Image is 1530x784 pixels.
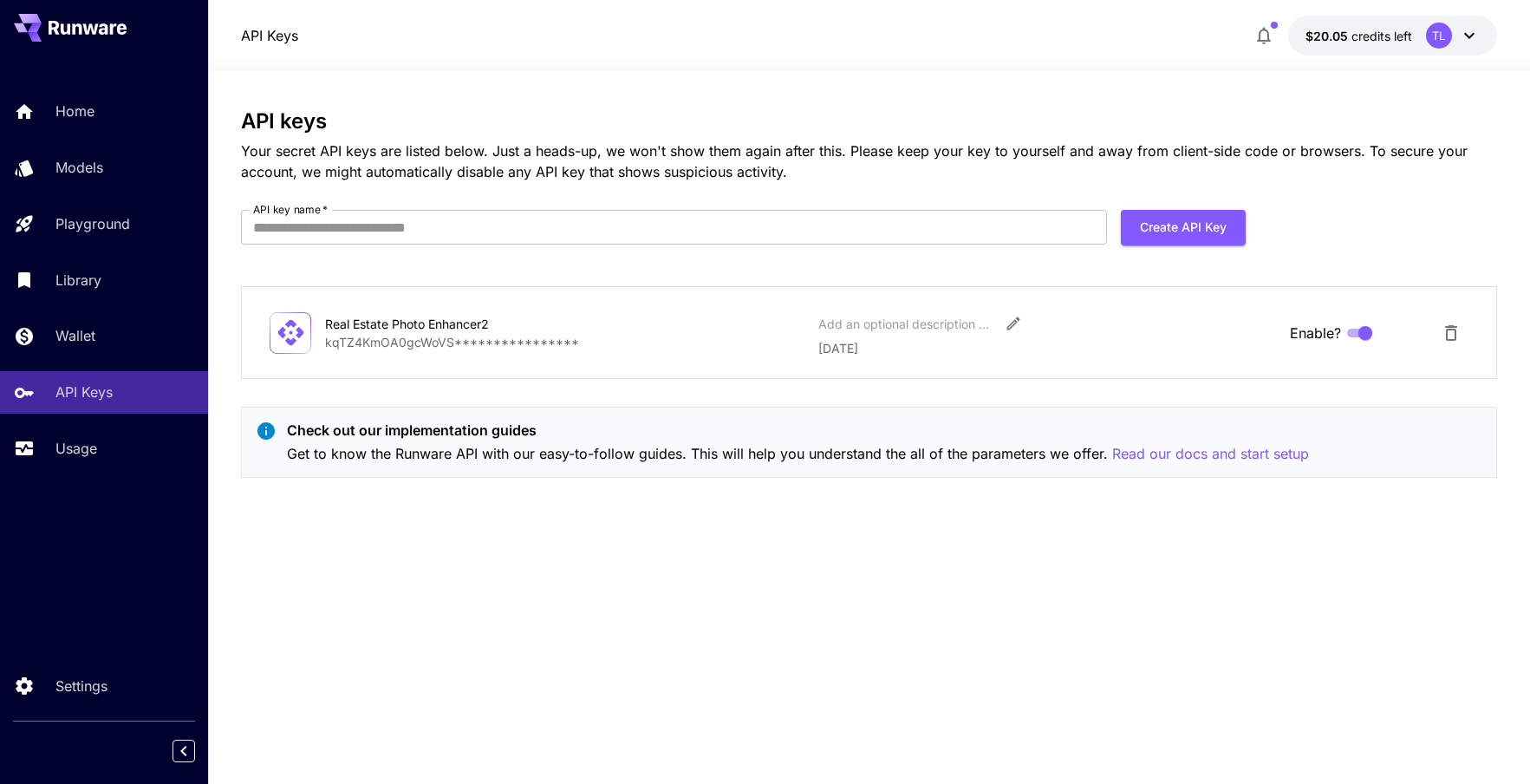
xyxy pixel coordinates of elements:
[1426,23,1452,49] div: TL
[1305,29,1351,43] span: $20.05
[287,420,1309,441] p: Check out our implementation guides
[998,308,1029,339] button: Edit
[186,735,208,767] div: Collapse sidebar
[1112,443,1309,465] button: Read our docs and start setup
[818,339,1276,357] p: [DATE]
[55,101,94,121] p: Home
[818,315,992,333] div: Add an optional description or comment
[325,315,498,333] div: Real Estate Photo Enhancer2
[1434,316,1468,350] button: Delete API Key
[173,740,195,762] button: Collapse sidebar
[241,25,298,46] nav: breadcrumb
[55,270,101,291] p: Library
[55,325,95,346] p: Wallet
[241,25,298,46] a: API Keys
[1290,323,1341,343] span: Enable?
[1305,27,1412,45] div: $20.05
[55,438,97,459] p: Usage
[1443,701,1530,784] iframe: Chat Widget
[253,202,328,217] label: API key name
[55,382,113,402] p: API Keys
[287,443,1309,465] p: Get to know the Runware API with our easy-to-follow guides. This will help you understand the all...
[241,140,1497,182] p: Your secret API keys are listed below. Just a heads-up, we won't show them again after this. Plea...
[1351,29,1412,43] span: credits left
[55,676,107,696] p: Settings
[55,157,103,178] p: Models
[1121,210,1246,245] button: Create API Key
[1288,16,1497,56] button: $20.05TL
[241,109,1497,134] h3: API keys
[55,213,130,234] p: Playground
